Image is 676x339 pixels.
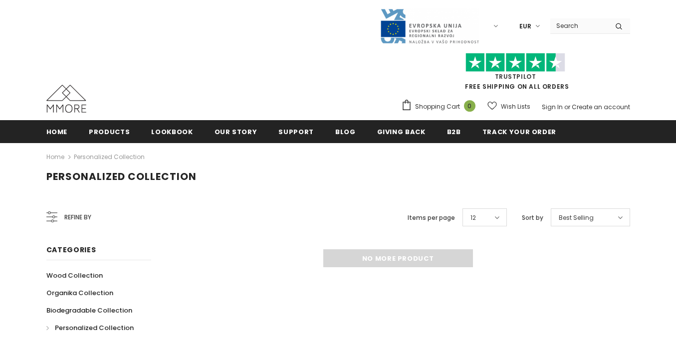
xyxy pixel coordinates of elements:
a: Shopping Cart 0 [401,99,480,114]
span: FREE SHIPPING ON ALL ORDERS [401,57,630,91]
a: support [278,120,314,143]
a: Lookbook [151,120,193,143]
a: Products [89,120,130,143]
span: Refine by [64,212,91,223]
span: Our Story [215,127,257,137]
img: MMORE Cases [46,85,86,113]
a: Create an account [572,103,630,111]
span: 12 [470,213,476,223]
a: Organika Collection [46,284,113,302]
a: Wood Collection [46,267,103,284]
span: Personalized Collection [55,323,134,333]
img: Javni Razpis [380,8,479,44]
span: Shopping Cart [415,102,460,112]
label: Sort by [522,213,543,223]
span: or [564,103,570,111]
a: Wish Lists [487,98,530,115]
span: B2B [447,127,461,137]
span: Track your order [482,127,556,137]
a: Sign In [542,103,563,111]
span: support [278,127,314,137]
a: Javni Razpis [380,21,479,30]
span: 0 [464,100,475,112]
input: Search Site [550,18,608,33]
span: Lookbook [151,127,193,137]
span: Blog [335,127,356,137]
span: Wish Lists [501,102,530,112]
span: Best Selling [559,213,594,223]
a: Blog [335,120,356,143]
a: Giving back [377,120,426,143]
a: Home [46,120,68,143]
a: Home [46,151,64,163]
a: Track your order [482,120,556,143]
span: Products [89,127,130,137]
span: Personalized Collection [46,169,197,183]
span: EUR [519,21,531,31]
span: Organika Collection [46,288,113,298]
label: Items per page [408,213,455,223]
a: Trustpilot [495,72,536,81]
a: Biodegradable Collection [46,302,132,319]
a: B2B [447,120,461,143]
img: Trust Pilot Stars [465,53,565,72]
span: Biodegradable Collection [46,306,132,315]
a: Personalized Collection [46,319,134,337]
span: Giving back [377,127,426,137]
span: Home [46,127,68,137]
a: Personalized Collection [74,153,145,161]
span: Categories [46,245,96,255]
span: Wood Collection [46,271,103,280]
a: Our Story [215,120,257,143]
